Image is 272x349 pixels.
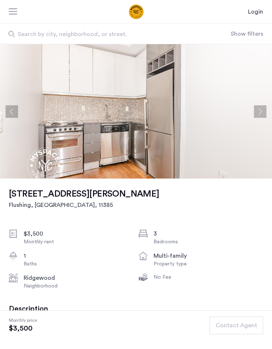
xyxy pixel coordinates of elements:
[9,324,37,333] span: $3,500
[231,29,263,38] button: Show or hide filters
[254,105,266,118] button: Next apartment
[24,238,133,246] div: Monthly rent
[9,187,159,209] a: [STREET_ADDRESS][PERSON_NAME]Flushing, [GEOGRAPHIC_DATA], 11385
[18,30,202,39] span: Search by city, neighborhood, or street.
[9,317,37,324] span: Monthly price
[154,274,263,281] div: No Fee
[9,187,159,201] h1: [STREET_ADDRESS][PERSON_NAME]
[248,7,263,16] a: Login
[24,282,133,290] div: Neighborhood
[24,229,133,238] div: $3,500
[24,251,133,260] div: 1
[216,321,257,330] span: Contact Agent
[210,317,263,334] button: button
[6,105,18,118] button: Previous apartment
[24,274,133,282] div: Ridgewood
[154,229,263,238] div: 3
[100,4,172,19] a: Cazamio Logo
[154,238,263,246] div: Bedrooms
[100,4,172,19] img: logo
[154,260,263,268] div: Property type
[9,304,262,313] h3: Description
[154,251,263,260] div: multi-family
[24,260,133,268] div: Baths
[9,201,159,209] h2: Flushing, [GEOGRAPHIC_DATA] , 11385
